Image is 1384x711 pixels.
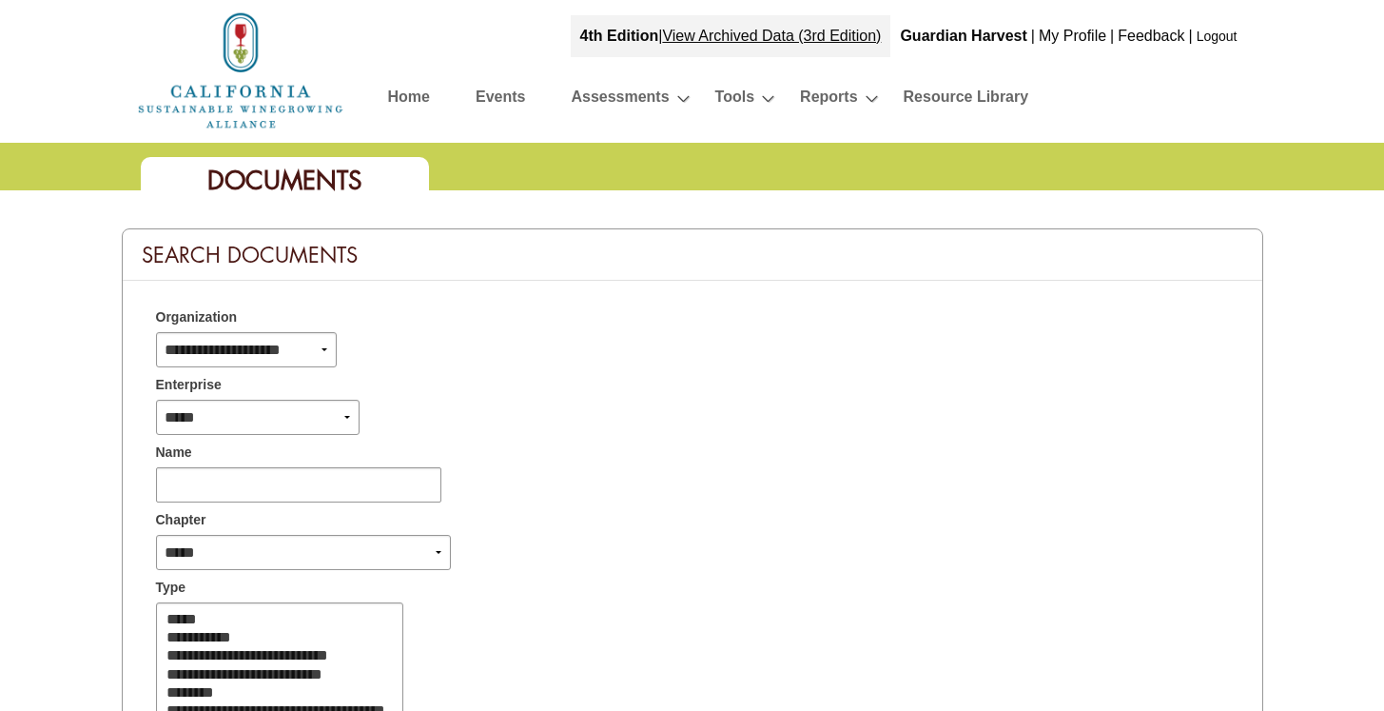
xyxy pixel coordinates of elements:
div: | [1029,15,1037,57]
a: Home [388,84,430,117]
a: Assessments [571,84,669,117]
div: Search Documents [123,229,1262,281]
a: Reports [800,84,857,117]
div: | [571,15,891,57]
img: logo_cswa2x.png [136,10,345,131]
a: Resource Library [904,84,1029,117]
a: Feedback [1118,28,1184,44]
div: | [1187,15,1195,57]
span: Name [156,443,192,463]
div: | [1108,15,1116,57]
span: Documents [207,164,362,197]
a: Logout [1197,29,1238,44]
a: View Archived Data (3rd Edition) [662,28,881,44]
a: Tools [715,84,754,117]
span: Organization [156,307,238,327]
span: Chapter [156,510,206,530]
span: Enterprise [156,375,222,395]
strong: 4th Edition [580,28,659,44]
span: Type [156,578,186,598]
a: Events [476,84,525,117]
a: My Profile [1039,28,1106,44]
a: Home [136,61,345,77]
b: Guardian Harvest [900,28,1026,44]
